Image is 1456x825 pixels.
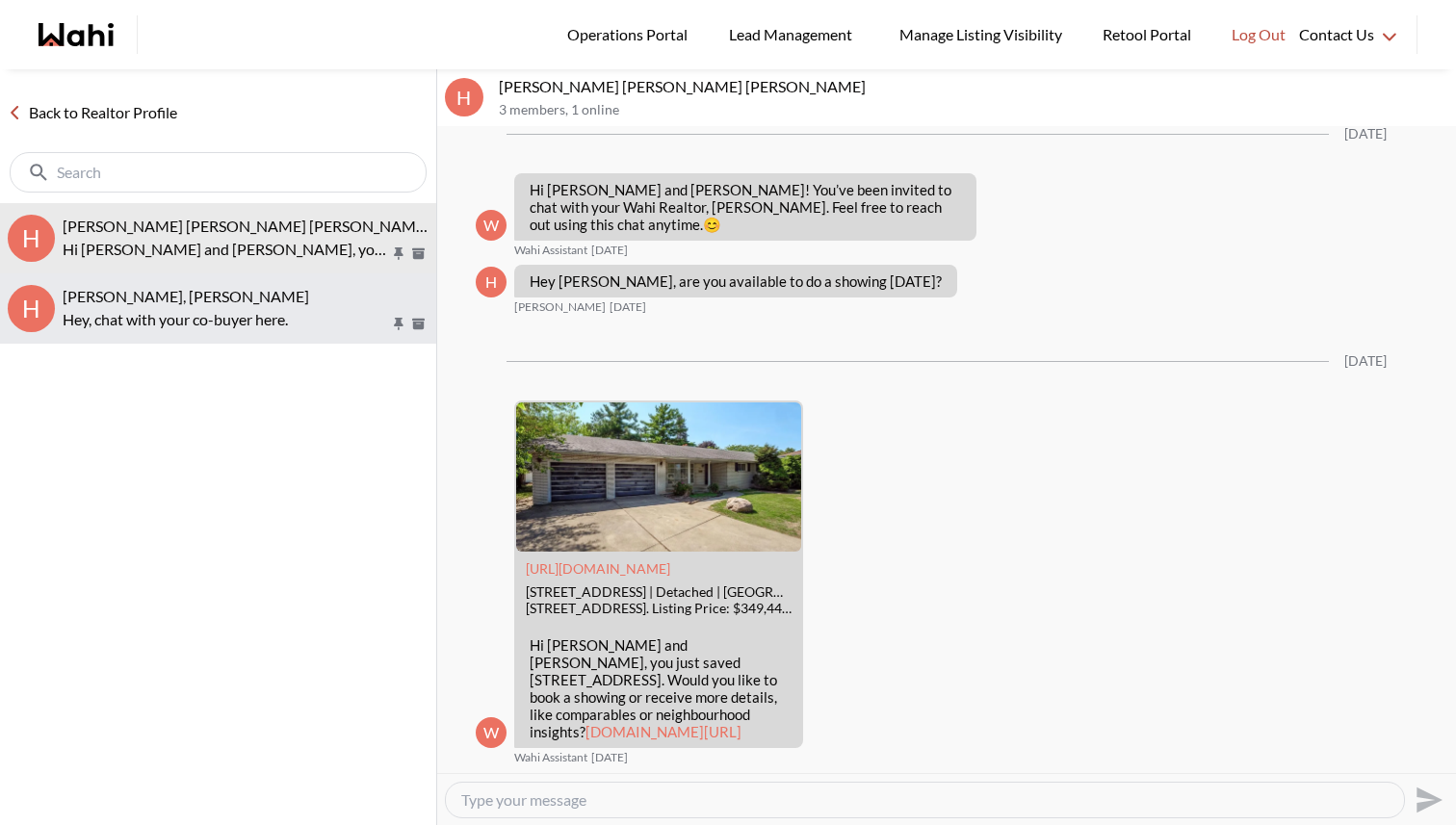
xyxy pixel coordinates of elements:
[63,287,309,305] span: [PERSON_NAME], [PERSON_NAME]
[408,316,429,332] button: Archive
[63,217,429,235] span: [PERSON_NAME] [PERSON_NAME] [PERSON_NAME]
[476,717,507,748] div: W
[526,601,792,617] div: [STREET_ADDRESS]. Listing Price: $349,444. Get matched with agents based on their track record in...
[591,243,628,258] time: 2025-09-03T20:04:23.086Z
[1405,778,1448,821] button: Send
[514,299,606,315] span: [PERSON_NAME]
[63,238,390,261] p: Hi [PERSON_NAME] and [PERSON_NAME], you just saved [STREET_ADDRESS]. Would you like to book a sho...
[610,299,646,315] time: 2025-09-03T20:14:51.066Z
[8,215,55,262] div: H
[585,723,741,740] a: [DOMAIN_NAME][URL]
[894,22,1068,47] span: Manage Listing Visibility
[476,267,507,297] div: H
[408,245,429,262] button: Archive
[476,210,507,241] div: W
[1344,353,1387,370] div: [DATE]
[63,308,390,331] p: Hey, chat with your co-buyer here.
[8,285,55,332] div: H
[445,78,483,116] div: H
[591,750,628,765] time: 2025-09-12T00:20:52.864Z
[729,22,859,47] span: Lead Management
[390,245,407,262] button: Pin
[1103,22,1197,47] span: Retool Portal
[39,23,114,46] a: Wahi homepage
[530,181,961,233] p: Hi [PERSON_NAME] and [PERSON_NAME]! You’ve been invited to chat with your Wahi Realtor, [PERSON_N...
[514,750,587,765] span: Wahi Assistant
[57,163,383,182] input: Search
[530,272,942,290] p: Hey [PERSON_NAME], are you available to do a showing [DATE]?
[514,243,587,258] span: Wahi Assistant
[499,77,1448,96] p: [PERSON_NAME] [PERSON_NAME] [PERSON_NAME]
[499,102,1448,118] p: 3 members , 1 online
[1232,22,1286,47] span: Log Out
[526,584,792,601] div: [STREET_ADDRESS] | Detached | [GEOGRAPHIC_DATA]
[390,316,407,332] button: Pin
[516,402,801,552] img: 44 Spring Crt, Amherstburg, Ontario | Detached | Wahi
[461,790,1389,810] textarea: Type your message
[703,216,721,233] span: 😊
[567,22,694,47] span: Operations Portal
[526,560,670,577] a: Attachment
[1344,126,1387,142] div: [DATE]
[530,636,788,740] p: Hi [PERSON_NAME] and [PERSON_NAME], you just saved [STREET_ADDRESS]. Would you like to book a sho...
